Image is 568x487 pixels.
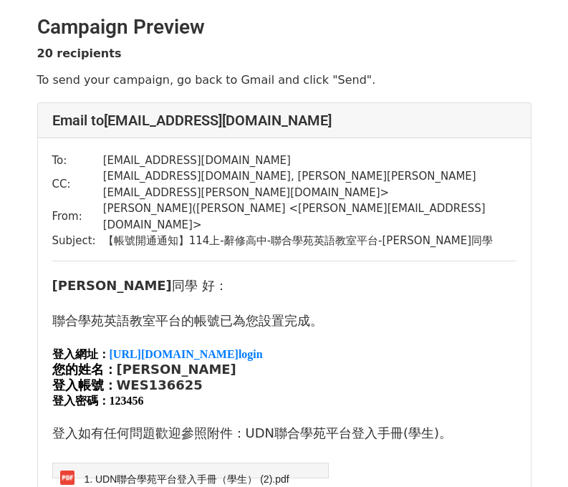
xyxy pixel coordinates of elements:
font: 同 [172,278,185,293]
td: CC: [52,168,103,201]
td: From: [52,201,103,233]
a: [URL][DOMAIN_NAME]login [110,348,263,360]
td: [EMAIL_ADDRESS][DOMAIN_NAME] [103,153,516,169]
strong: 20 recipients [37,47,122,60]
span: 登入密碼： [52,395,110,407]
td: [PERSON_NAME]([PERSON_NAME] < [PERSON_NAME][EMAIL_ADDRESS][DOMAIN_NAME] > [103,201,516,233]
b: WES136625 [117,377,203,392]
font: [PERSON_NAME] [52,278,172,293]
font: [PERSON_NAME] [117,362,236,377]
span: 已為您設置完成。 [220,313,323,328]
td: [EMAIL_ADDRESS][DOMAIN_NAME] , [PERSON_NAME] [PERSON_NAME][EMAIL_ADDRESS][PERSON_NAME][DOMAIN_NAM... [103,168,516,201]
p: To send your campaign, go back to Gmail and click "Send". [37,72,531,87]
span: 聯合學苑英語教室平台的 [52,313,194,328]
span: 登入如有任何問題歡迎參照附件：UDN聯合學苑平台登入手冊( [52,425,409,440]
span: 帳號 [194,313,220,328]
span: 123456 [110,395,144,407]
h4: Email to [EMAIL_ADDRESS][DOMAIN_NAME] [52,112,516,129]
span: 學 生)。 [408,425,452,440]
span: 您的姓名： [52,362,117,377]
td: 【帳號開通通知】114上-辭修高中-聯合學苑英語教室平台-[PERSON_NAME]同學 [103,233,516,249]
td: To: [52,153,103,169]
span: 1. UDN聯合學苑平台登入手冊（學生） (2).pdf [84,473,289,485]
span: 登入網址： [52,348,110,360]
span: 登入帳號： [52,378,117,392]
a: 1. UDN聯合學苑平台登入手冊（學生） (2).pdf [60,471,289,486]
span: 學 好： [185,278,228,293]
td: Subject: [52,233,103,249]
h2: Campaign Preview [37,15,531,39]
